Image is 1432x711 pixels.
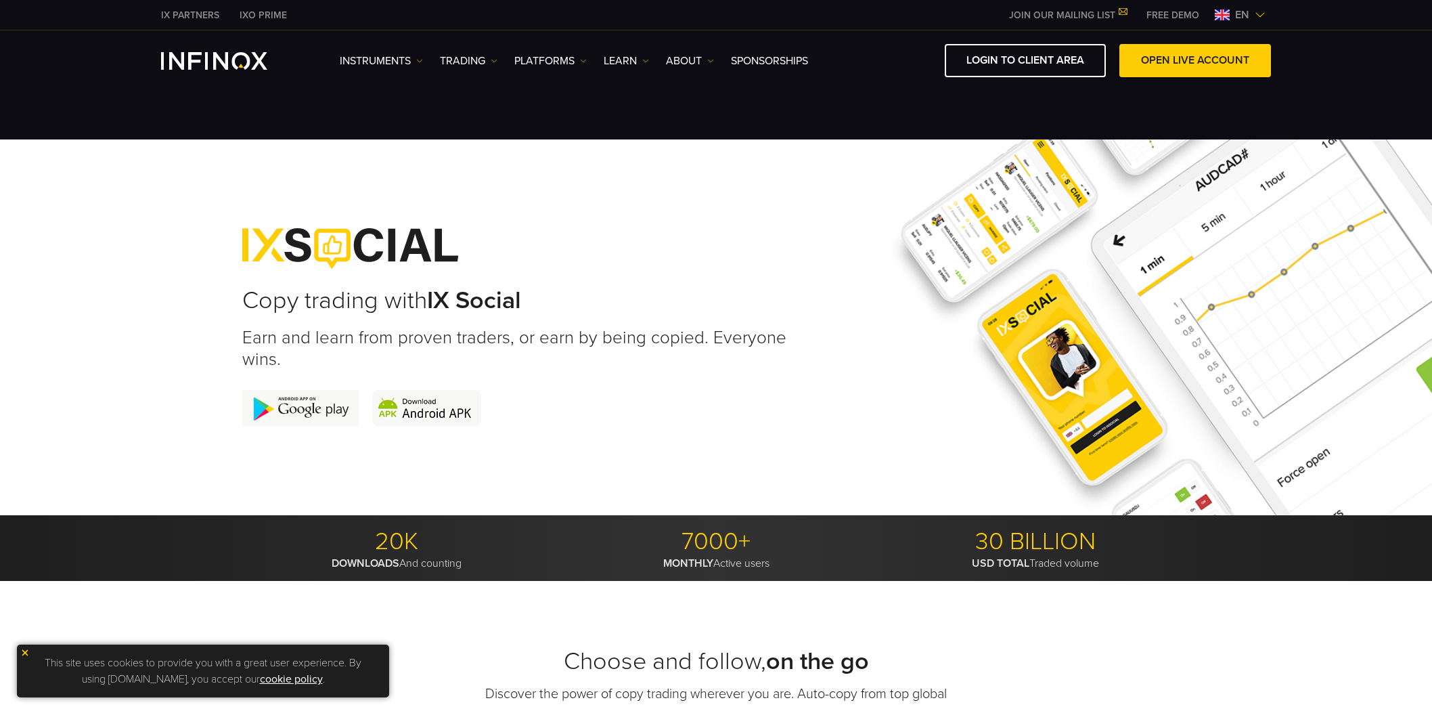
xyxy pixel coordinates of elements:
[604,53,649,69] a: Learn
[731,53,808,69] a: SPONSORSHIPS
[880,527,1190,557] p: 30 BILLION
[151,8,229,22] a: INFINOX
[479,647,953,676] h2: Choose and follow,
[1230,7,1255,23] span: en
[666,53,714,69] a: ABOUT
[332,557,399,570] strong: DOWNLOADS
[20,648,30,658] img: yellow close icon
[242,557,552,570] p: And counting
[161,52,299,70] a: INFINOX Logo
[562,527,871,557] p: 7000+
[972,557,1029,570] strong: USD TOTAL
[24,651,382,691] p: This site uses cookies to provide you with a great user experience. By using [DOMAIN_NAME], you a...
[999,9,1136,21] a: JOIN OUR MAILING LIST
[945,44,1106,77] a: LOGIN TO CLIENT AREA
[242,390,359,427] img: Play Store icon
[1136,8,1209,22] a: INFINOX MENU
[242,527,552,557] p: 20K
[440,53,497,69] a: TRADING
[1119,44,1271,77] a: OPEN LIVE ACCOUNT
[427,286,521,315] strong: IX Social
[562,557,871,570] p: Active users
[663,557,713,570] strong: MONTHLY
[880,557,1190,570] p: Traded volume
[514,53,587,69] a: PLATFORMS
[242,327,799,370] h3: Earn and learn from proven traders, or earn by being copied. Everyone wins.
[242,286,799,316] h2: Copy trading with
[340,53,423,69] a: Instruments
[260,672,323,686] a: cookie policy
[229,8,297,22] a: INFINOX
[766,647,869,676] strong: on the go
